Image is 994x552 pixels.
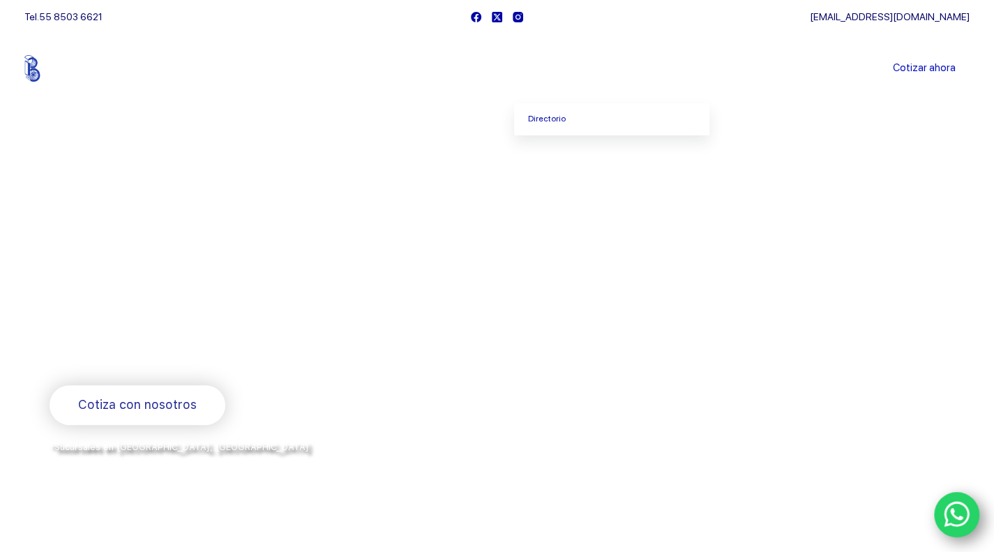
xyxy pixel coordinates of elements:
[333,33,661,103] nav: Menu Principal
[50,349,325,366] span: Rodamientos y refacciones industriales
[471,12,481,22] a: Facebook
[934,492,980,538] a: WhatsApp
[39,11,103,22] a: 55 8503 6621
[24,55,112,82] img: Balerytodo
[50,457,387,468] span: y envíos a todo [GEOGRAPHIC_DATA] por la paquetería de su preferencia
[50,238,450,334] span: Somos los doctores de la industria
[879,54,970,82] a: Cotizar ahora
[78,395,197,415] span: Cotiza con nosotros
[514,103,709,135] a: Directorio
[513,12,523,22] a: Instagram
[24,11,103,22] span: Tel.
[492,12,502,22] a: X (Twitter)
[810,11,970,22] a: [EMAIL_ADDRESS][DOMAIN_NAME]
[50,442,309,452] span: *Sucursales en [GEOGRAPHIC_DATA], [GEOGRAPHIC_DATA]
[50,385,225,425] a: Cotiza con nosotros
[50,208,228,225] span: Bienvenido a Balerytodo®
